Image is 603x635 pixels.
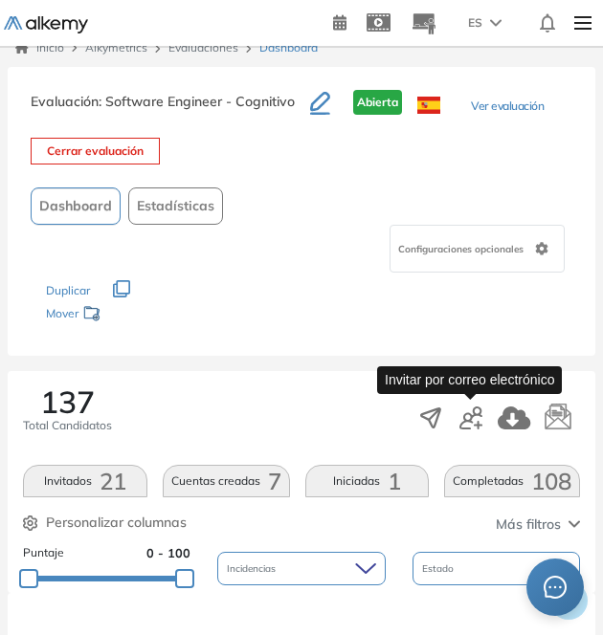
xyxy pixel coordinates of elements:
[398,242,527,256] span: Configuraciones opcionales
[567,4,599,42] img: Menu
[305,465,430,497] button: Iniciadas1
[163,465,290,497] button: Cuentas creadas7
[99,93,295,110] span: : Software Engineer - Cognitivo
[544,576,567,599] span: message
[23,417,112,434] span: Total Candidatos
[128,187,223,225] button: Estadísticas
[23,465,147,497] button: Invitados21
[217,552,385,585] div: Incidencias
[444,465,580,497] button: Completadas108
[40,386,95,417] span: 137
[496,515,580,535] button: Más filtros
[377,366,562,394] div: Invitar por correo electrónico
[390,225,565,273] div: Configuraciones opcionales
[468,14,482,32] span: ES
[471,98,544,118] button: Ver evaluación
[31,90,310,130] h3: Evaluación
[137,196,214,216] span: Estadísticas
[413,552,580,585] div: Estado
[46,283,90,297] span: Duplicar
[422,561,458,576] span: Estado
[46,297,237,333] div: Mover
[4,16,88,33] img: Logo
[31,187,121,225] button: Dashboard
[417,97,440,114] img: ESP
[168,40,238,55] a: Evaluaciones
[85,40,147,55] span: Alkymetrics
[23,513,187,533] button: Personalizar columnas
[31,138,160,164] button: Cerrar evaluación
[259,39,318,56] span: Dashboard
[39,196,112,216] span: Dashboard
[15,39,64,56] a: Inicio
[23,544,64,562] span: Puntaje
[146,544,190,562] span: 0 - 100
[490,19,502,27] img: arrow
[46,513,187,533] span: Personalizar columnas
[227,561,279,576] span: Incidencias
[496,515,561,535] span: Más filtros
[353,90,402,115] span: Abierta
